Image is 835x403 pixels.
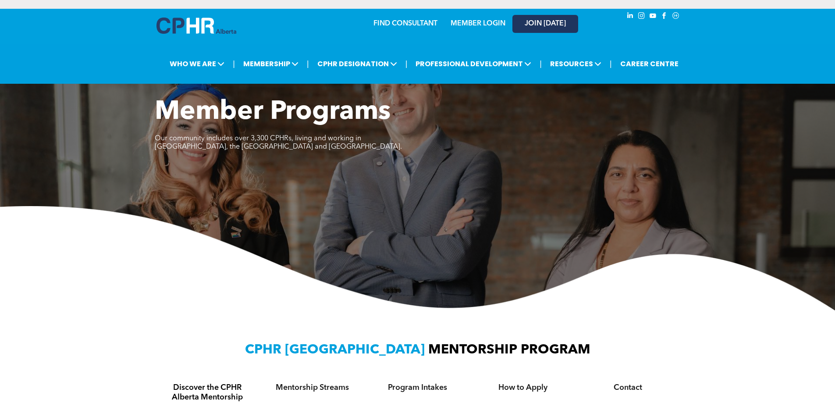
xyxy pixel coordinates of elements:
a: linkedin [625,11,635,23]
li: | [610,55,612,73]
a: FIND CONSULTANT [373,20,437,27]
span: Our community includes over 3,300 CPHRs, living and working in [GEOGRAPHIC_DATA], the [GEOGRAPHIC... [155,135,402,150]
span: Member Programs [155,99,391,125]
h4: Mentorship Streams [268,383,357,392]
span: CPHR DESIGNATION [315,56,400,72]
span: WHO WE ARE [167,56,227,72]
a: youtube [648,11,658,23]
span: MEMBERSHIP [241,56,301,72]
a: CAREER CENTRE [618,56,681,72]
a: JOIN [DATE] [512,15,578,33]
li: | [405,55,408,73]
a: instagram [637,11,647,23]
a: facebook [660,11,669,23]
span: JOIN [DATE] [525,20,566,28]
span: MENTORSHIP PROGRAM [428,343,590,357]
span: RESOURCES [547,56,604,72]
li: | [540,55,542,73]
li: | [307,55,309,73]
a: Social network [671,11,681,23]
h4: How to Apply [478,383,568,392]
h4: Contact [583,383,673,392]
a: MEMBER LOGIN [451,20,505,27]
img: A blue and white logo for cp alberta [156,18,236,34]
h4: Program Intakes [373,383,462,392]
li: | [233,55,235,73]
span: CPHR [GEOGRAPHIC_DATA] [245,343,425,357]
span: PROFESSIONAL DEVELOPMENT [413,56,534,72]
